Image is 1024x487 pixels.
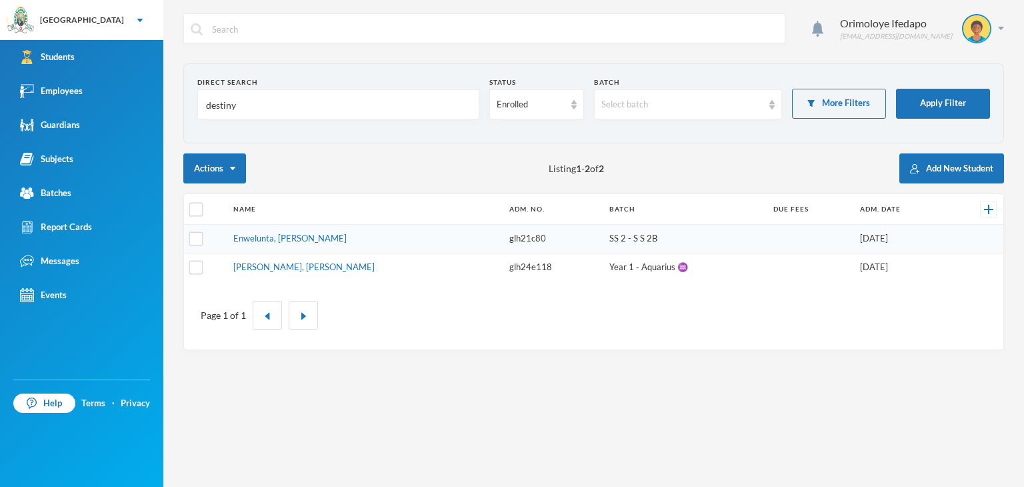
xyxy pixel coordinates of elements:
button: Actions [183,153,246,183]
img: search [191,23,203,35]
td: glh24e118 [503,253,603,281]
div: [EMAIL_ADDRESS][DOMAIN_NAME] [840,31,952,41]
div: Report Cards [20,220,92,234]
b: 2 [585,163,590,174]
span: Listing - of [549,161,604,175]
div: Events [20,288,67,302]
th: Name [227,194,503,225]
b: 1 [576,163,581,174]
th: Adm. No. [503,194,603,225]
button: Apply Filter [896,89,990,119]
div: Employees [20,84,83,98]
div: Page 1 of 1 [201,308,246,322]
td: Year 1 - Aquarius ♒️ [603,253,767,281]
div: Direct Search [197,77,479,87]
a: Terms [81,397,105,410]
td: glh21c80 [503,225,603,254]
th: Adm. Date [853,194,949,225]
a: Help [13,394,75,414]
div: Students [20,50,75,64]
button: More Filters [792,89,886,119]
a: Enwelunta, [PERSON_NAME] [233,233,347,243]
div: Select batch [601,98,763,111]
th: Due Fees [767,194,853,225]
div: Subjects [20,152,73,166]
b: 2 [599,163,604,174]
div: Guardians [20,118,80,132]
img: logo [7,7,34,34]
td: SS 2 - S S 2B [603,225,767,254]
img: STUDENT [963,15,990,42]
img: + [984,205,993,214]
div: Orimoloye Ifedapo [840,15,952,31]
td: [DATE] [853,225,949,254]
th: Batch [603,194,767,225]
a: [PERSON_NAME], [PERSON_NAME] [233,262,375,272]
div: Messages [20,254,79,268]
a: Privacy [121,397,150,410]
input: Search [211,14,778,44]
div: Status [489,77,583,87]
button: Add New Student [899,153,1004,183]
div: Batches [20,186,71,200]
div: Batch [594,77,782,87]
div: · [112,397,115,410]
td: [DATE] [853,253,949,281]
div: Enrolled [497,98,564,111]
input: Name, Admin No, Phone number, Email Address [205,90,472,120]
div: [GEOGRAPHIC_DATA] [40,14,124,26]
